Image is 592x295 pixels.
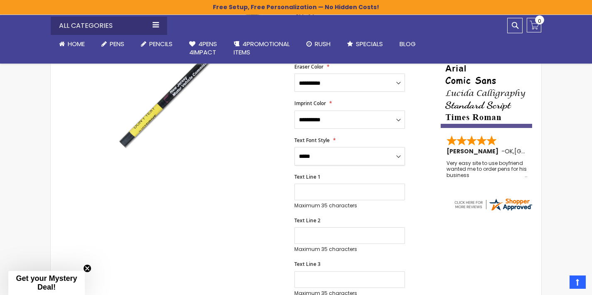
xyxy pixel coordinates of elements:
[505,147,513,155] span: OK
[339,35,391,53] a: Specials
[83,264,91,273] button: Close teaser
[446,160,527,178] div: Very easy site to use boyfriend wanted me to order pens for his business
[51,17,167,35] div: All Categories
[68,39,85,48] span: Home
[400,39,416,48] span: Blog
[298,35,339,53] a: Rush
[149,39,173,48] span: Pencils
[225,35,298,62] a: 4PROMOTIONALITEMS
[441,48,532,128] img: font-personalization-examples
[501,147,575,155] span: - ,
[356,39,383,48] span: Specials
[294,100,326,107] span: Imprint Color
[16,274,77,291] span: Get your Mystery Deal!
[514,147,575,155] span: [GEOGRAPHIC_DATA]
[527,18,541,32] a: 0
[133,35,181,53] a: Pencils
[8,271,85,295] div: Get your Mystery Deal!Close teaser
[110,39,124,48] span: Pens
[181,35,225,62] a: 4Pens4impact
[294,173,321,180] span: Text Line 1
[189,39,217,57] span: 4Pens 4impact
[51,35,93,53] a: Home
[294,137,330,144] span: Text Font Style
[294,261,321,268] span: Text Line 3
[538,17,541,25] span: 0
[391,35,424,53] a: Blog
[446,147,501,155] span: [PERSON_NAME]
[453,197,533,212] img: 4pens.com widget logo
[294,217,321,224] span: Text Line 2
[93,35,133,53] a: Pens
[294,202,405,209] p: Maximum 35 characters
[294,246,405,253] p: Maximum 35 characters
[315,39,331,48] span: Rush
[234,39,290,57] span: 4PROMOTIONAL ITEMS
[294,63,323,70] span: Eraser Color
[453,206,533,214] a: 4pens.com certificate URL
